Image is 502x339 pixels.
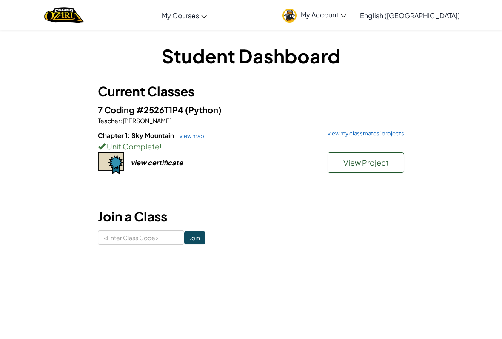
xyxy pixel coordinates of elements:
span: My Account [301,10,346,19]
img: certificate-icon.png [98,152,124,175]
span: 7 Coding #2526T1P4 [98,104,185,115]
span: ! [160,141,162,151]
div: view certificate [131,158,183,167]
span: English ([GEOGRAPHIC_DATA]) [360,11,460,20]
h1: Student Dashboard [98,43,404,69]
span: My Courses [162,11,199,20]
a: view my classmates' projects [323,131,404,136]
span: Teacher [98,117,120,124]
input: <Enter Class Code> [98,230,184,245]
a: Ozaria by CodeCombat logo [44,6,84,24]
img: Home [44,6,84,24]
span: Unit Complete [106,141,160,151]
span: Chapter 1: Sky Mountain [98,131,175,139]
input: Join [184,231,205,244]
button: View Project [328,152,404,173]
a: English ([GEOGRAPHIC_DATA]) [356,4,464,27]
h3: Join a Class [98,207,404,226]
a: My Account [278,2,351,29]
span: View Project [343,158,389,167]
a: view certificate [98,158,183,167]
span: [PERSON_NAME] [122,117,171,124]
a: view map [175,132,204,139]
h3: Current Classes [98,82,404,101]
a: My Courses [157,4,211,27]
img: avatar [282,9,297,23]
span: : [120,117,122,124]
span: (Python) [185,104,222,115]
